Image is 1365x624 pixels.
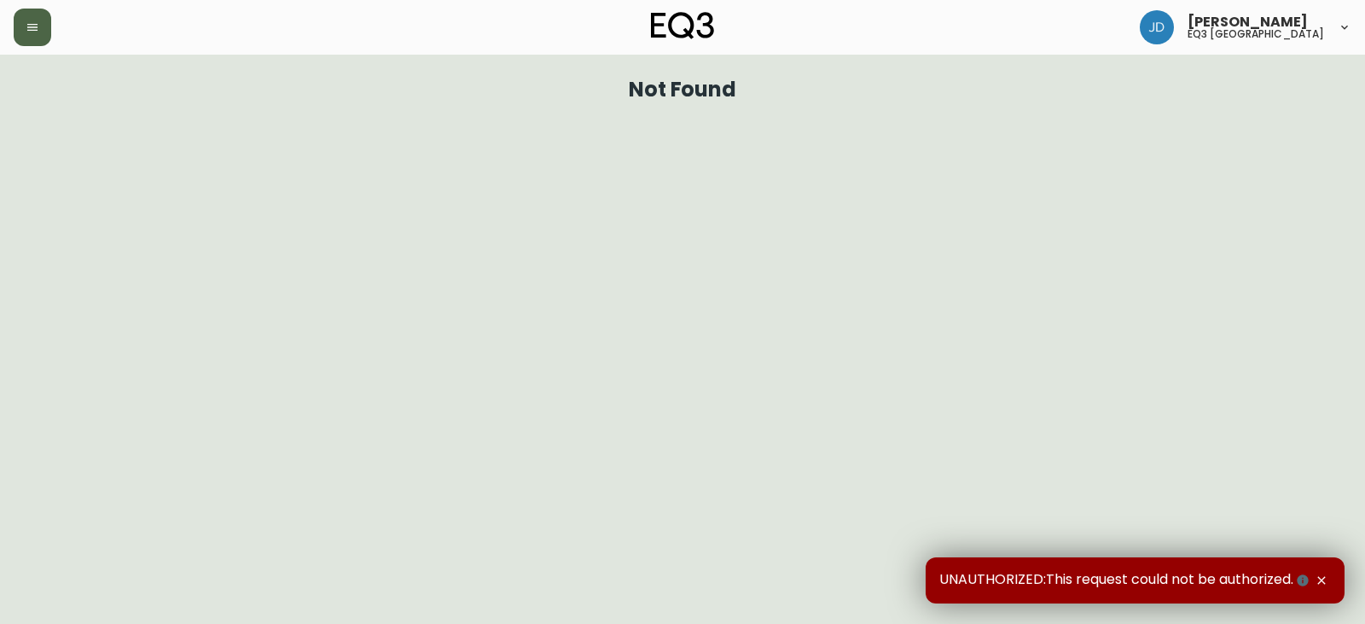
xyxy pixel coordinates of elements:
[651,12,714,39] img: logo
[939,571,1312,590] span: UNAUTHORIZED:This request could not be authorized.
[629,82,737,97] h1: Not Found
[1188,15,1308,29] span: [PERSON_NAME]
[1188,29,1324,39] h5: eq3 [GEOGRAPHIC_DATA]
[1140,10,1174,44] img: 7c567ac048721f22e158fd313f7f0981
